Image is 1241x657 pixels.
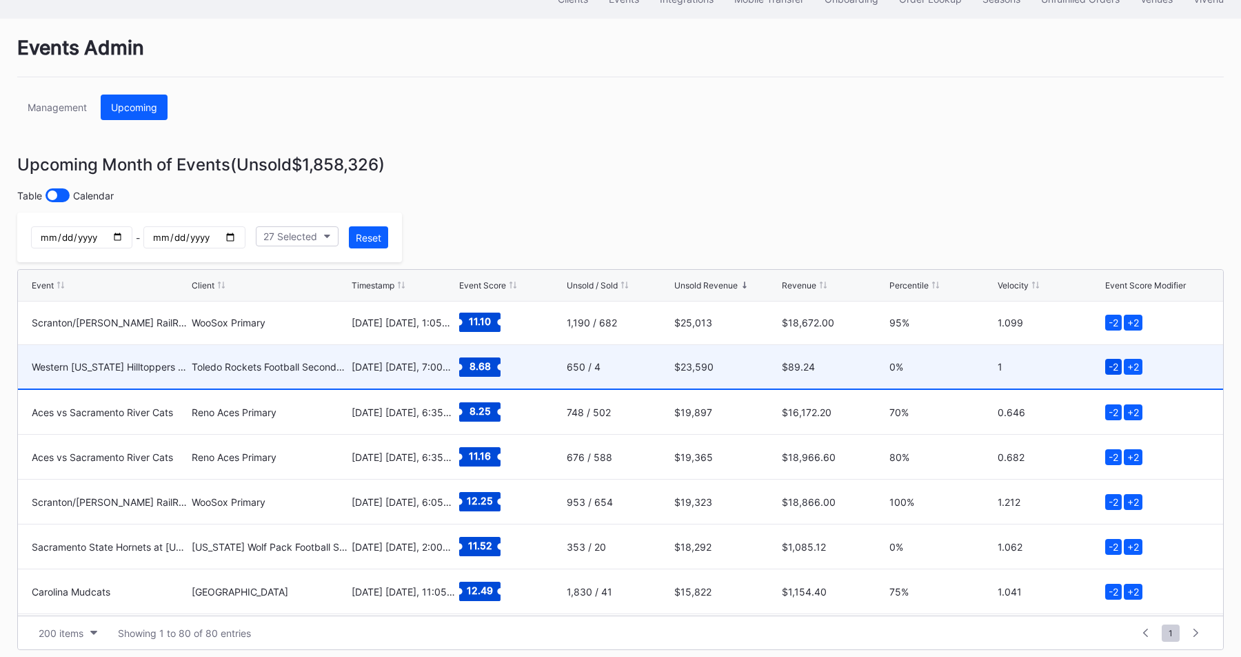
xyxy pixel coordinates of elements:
div: +2 [1124,359,1142,375]
text: 12.49 [467,585,493,596]
div: Reset [356,232,381,244]
div: 0.682 [998,451,1102,463]
div: $25,013 [674,317,778,328]
div: 1.099 [998,317,1102,328]
button: Upcoming [101,95,168,120]
div: 27 Selected [263,231,317,242]
div: [DATE] [DATE], 6:35PM [352,451,456,463]
div: -2 [1105,494,1122,510]
div: 650 / 4 [567,361,671,373]
div: [DATE] [DATE], 6:05PM [352,496,456,508]
div: Timestamp [352,280,394,291]
div: Unsold / Sold [567,280,618,291]
div: Event [32,280,54,291]
div: 100% [889,496,993,508]
div: $19,897 [674,406,778,418]
div: 70% [889,406,993,418]
text: 8.25 [469,405,490,417]
div: Aces vs Sacramento River Cats [32,451,188,463]
div: $1,154.40 [782,586,886,598]
div: Aces vs Sacramento River Cats [32,406,188,418]
div: Events Admin [17,36,1224,77]
div: WooSox Primary [192,496,348,508]
div: Event Score [459,280,506,291]
div: -2 [1105,315,1122,331]
div: $19,323 [674,496,778,508]
div: [DATE] [DATE], 11:05AM [352,586,456,598]
div: $89.24 [782,361,886,373]
div: $1,085.12 [782,541,886,553]
div: Sacramento State Hornets at [US_STATE] Wolf Pack Football [32,541,188,553]
div: $18,966.60 [782,451,886,463]
div: Showing 1 to 80 of 80 entries [118,627,251,639]
div: Reno Aces Primary [192,451,348,463]
div: 200 items [39,627,83,639]
div: 748 / 502 [567,406,671,418]
div: +2 [1124,494,1142,510]
div: 1,190 / 682 [567,317,671,328]
div: Toledo Rockets Football Secondary [192,361,348,373]
button: 27 Selected [256,226,339,246]
text: 11.10 [469,315,491,327]
div: 676 / 588 [567,451,671,463]
div: WooSox Primary [192,317,348,328]
div: Scranton/[PERSON_NAME] RailRiders [32,317,188,328]
div: +2 [1124,404,1142,420]
div: $18,292 [674,541,778,553]
div: [DATE] [DATE], 2:00PM [352,541,456,553]
div: $23,590 [674,361,778,373]
div: 75% [889,586,993,598]
div: $16,172.20 [782,406,886,418]
div: Scranton/[PERSON_NAME] RailRiders [32,496,188,508]
div: -2 [1105,584,1122,600]
div: +2 [1124,449,1142,465]
div: +2 [1124,315,1142,331]
div: Client [192,280,214,291]
div: Velocity [998,280,1029,291]
button: Management [17,95,97,120]
div: $15,822 [674,586,778,598]
div: Percentile [889,280,929,291]
div: 1.212 [998,496,1102,508]
div: 0% [889,541,993,553]
div: Reno Aces Primary [192,406,348,418]
div: [GEOGRAPHIC_DATA] [192,586,348,598]
text: 11.52 [467,540,492,551]
div: Carolina Mudcats [32,586,188,598]
div: Unsold Revenue [674,280,738,291]
div: 1 [998,361,1102,373]
span: 1 [1162,625,1180,642]
div: [US_STATE] Wolf Pack Football Secondary [192,541,348,553]
div: - [31,226,245,248]
div: Upcoming Month of Events (Unsold $1,858,326 ) [17,155,1224,175]
div: [DATE] [DATE], 7:00PM [352,361,456,373]
div: 1.041 [998,586,1102,598]
div: +2 [1124,584,1142,600]
div: 953 / 654 [567,496,671,508]
div: Upcoming [111,101,157,113]
div: $18,866.00 [782,496,886,508]
button: Reset [349,226,388,248]
div: -2 [1105,449,1122,465]
text: 8.68 [469,360,490,371]
div: Management [28,101,87,113]
div: -2 [1105,404,1122,420]
div: 353 / 20 [567,541,671,553]
div: [DATE] [DATE], 6:35PM [352,406,456,418]
text: 12.25 [467,495,493,507]
div: 0.646 [998,406,1102,418]
div: 0% [889,361,993,373]
div: 1,830 / 41 [567,586,671,598]
text: 11.16 [469,450,491,462]
div: +2 [1124,539,1142,555]
div: -2 [1105,539,1122,555]
div: 80% [889,451,993,463]
div: $18,672.00 [782,317,886,328]
div: 1.062 [998,541,1102,553]
div: [DATE] [DATE], 1:05PM [352,317,456,328]
div: 95% [889,317,993,328]
div: -2 [1105,359,1122,375]
div: Western [US_STATE] Hilltoppers at Toledo Rockets Football [32,361,188,373]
